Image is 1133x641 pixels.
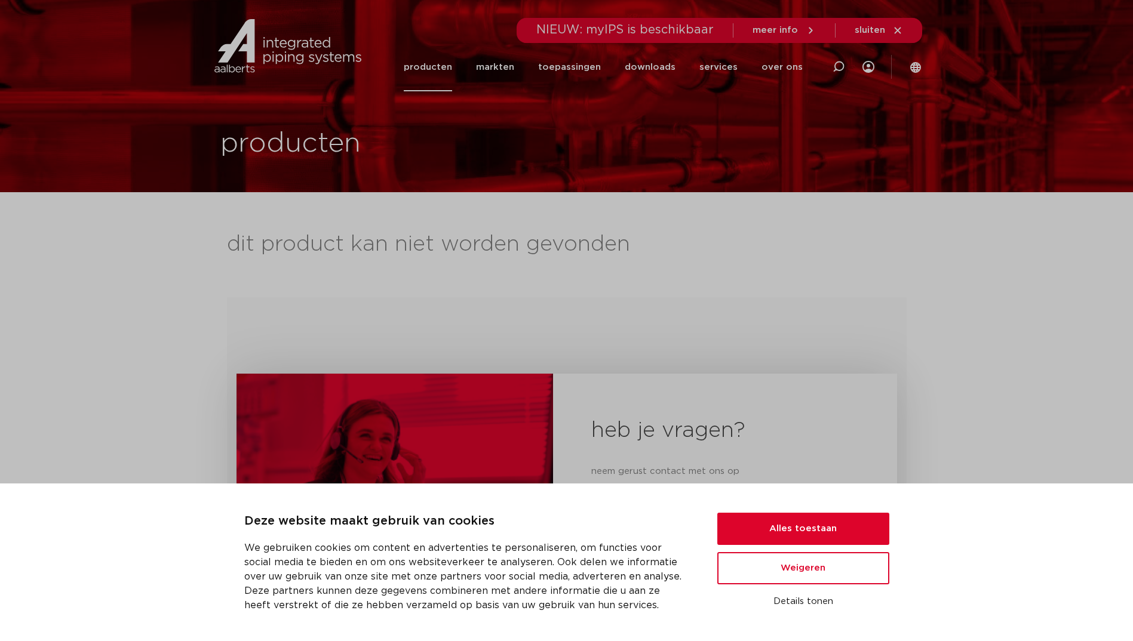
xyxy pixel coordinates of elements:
[753,25,816,36] a: meer info
[699,43,738,91] a: services
[717,591,889,612] button: Details tonen
[591,464,858,479] p: neem gerust contact met ons op
[476,43,514,91] a: markten
[244,512,689,531] p: Deze website maakt gebruik van cookies
[625,43,675,91] a: downloads
[404,43,803,91] nav: Menu
[244,541,689,612] p: We gebruiken cookies om content en advertenties te personaliseren, om functies voor social media ...
[227,230,675,259] p: dit product kan niet worden gevonden
[855,26,885,35] span: sluiten
[536,24,714,36] span: NIEUW: myIPS is beschikbaar
[753,26,798,35] span: meer info
[717,552,889,584] button: Weigeren
[591,417,858,445] h2: heb je vragen?
[404,43,452,91] a: producten
[538,43,601,91] a: toepassingen
[855,25,903,36] a: sluiten
[717,513,889,545] button: Alles toestaan
[862,43,874,91] div: my IPS
[762,43,803,91] a: over ons
[220,125,361,163] h1: producten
